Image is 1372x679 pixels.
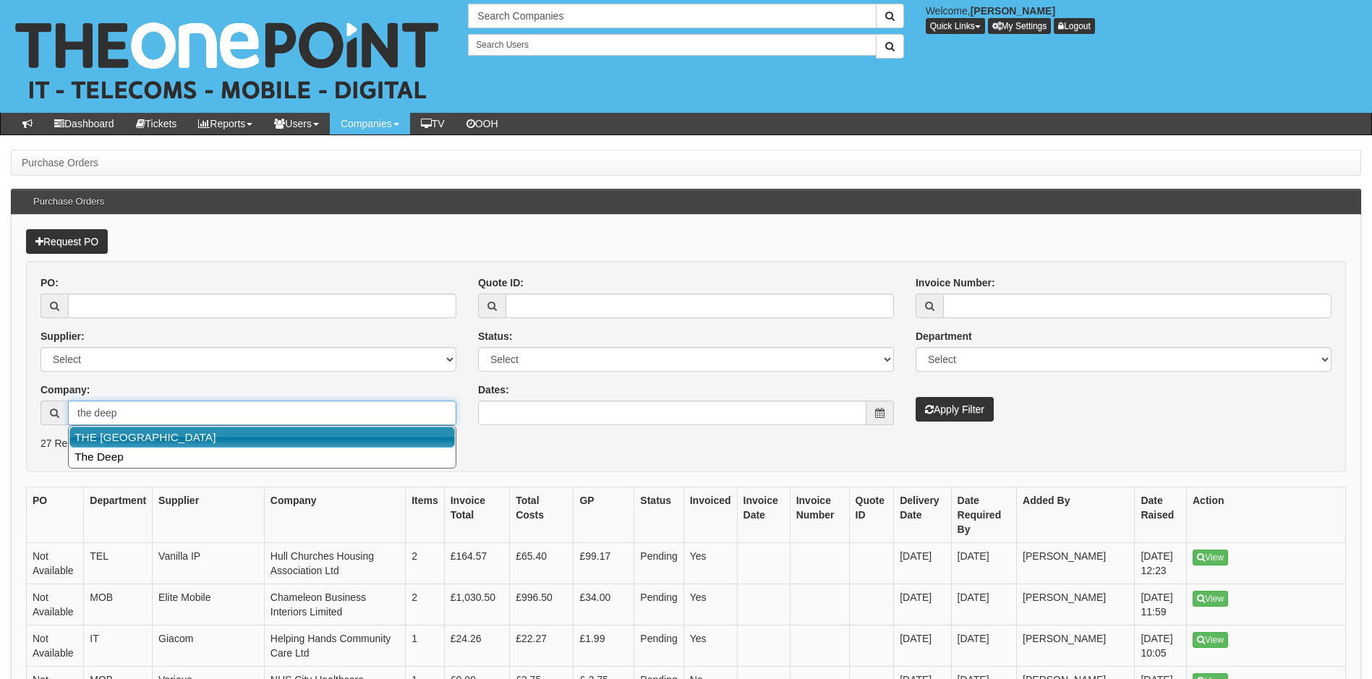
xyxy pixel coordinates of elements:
[574,584,634,625] td: £34.00
[478,383,509,397] label: Dates:
[41,276,59,290] label: PO:
[153,487,265,543] th: Supplier
[1017,543,1135,584] td: [PERSON_NAME]
[70,447,454,466] a: The Deep
[264,625,405,667] td: Helping Hands Community Care Ltd
[510,625,574,667] td: £22.27
[634,625,683,667] td: Pending
[951,625,1017,667] td: [DATE]
[84,584,153,625] td: MOB
[916,329,972,343] label: Department
[683,487,737,543] th: Invoiced
[125,113,188,134] a: Tickets
[1135,584,1187,625] td: [DATE] 11:59
[1193,550,1228,565] a: View
[894,584,951,625] td: [DATE]
[1135,625,1187,667] td: [DATE] 10:05
[22,155,98,170] li: Purchase Orders
[84,625,153,667] td: IT
[1017,487,1135,543] th: Added By
[683,543,737,584] td: Yes
[330,113,410,134] a: Companies
[951,543,1017,584] td: [DATE]
[790,487,849,543] th: Invoice Number
[510,543,574,584] td: £65.40
[1187,487,1346,543] th: Action
[26,189,111,214] h3: Purchase Orders
[894,625,951,667] td: [DATE]
[264,543,405,584] td: Hull Churches Housing Association Ltd
[634,584,683,625] td: Pending
[406,584,445,625] td: 2
[634,543,683,584] td: Pending
[84,487,153,543] th: Department
[41,383,90,397] label: Company:
[27,487,84,543] th: PO
[41,436,1331,450] p: 27 Results
[478,329,512,343] label: Status:
[27,543,84,584] td: Not Available
[69,427,455,448] a: THE [GEOGRAPHIC_DATA]
[264,487,405,543] th: Company
[574,487,634,543] th: GP
[43,113,125,134] a: Dashboard
[264,584,405,625] td: Chameleon Business Interiors Limited
[916,276,995,290] label: Invoice Number:
[894,487,951,543] th: Delivery Date
[951,584,1017,625] td: [DATE]
[153,543,265,584] td: Vanilla IP
[574,543,634,584] td: £99.17
[1017,584,1135,625] td: [PERSON_NAME]
[406,625,445,667] td: 1
[849,487,894,543] th: Quote ID
[26,229,108,254] a: Request PO
[510,487,574,543] th: Total Costs
[1135,543,1187,584] td: [DATE] 12:23
[478,276,524,290] label: Quote ID:
[951,487,1017,543] th: Date Required By
[1193,591,1228,607] a: View
[153,584,265,625] td: Elite Mobile
[1135,487,1187,543] th: Date Raised
[683,584,737,625] td: Yes
[406,487,445,543] th: Items
[263,113,330,134] a: Users
[916,397,994,422] button: Apply Filter
[187,113,263,134] a: Reports
[41,329,85,343] label: Supplier:
[444,543,509,584] td: £164.57
[27,584,84,625] td: Not Available
[971,5,1055,17] b: [PERSON_NAME]
[988,18,1052,34] a: My Settings
[444,625,509,667] td: £24.26
[926,18,985,34] button: Quick Links
[153,625,265,667] td: Giacom
[634,487,683,543] th: Status
[444,487,509,543] th: Invoice Total
[894,543,951,584] td: [DATE]
[1017,625,1135,667] td: [PERSON_NAME]
[468,4,876,28] input: Search Companies
[510,584,574,625] td: £996.50
[406,543,445,584] td: 2
[574,625,634,667] td: £1.99
[737,487,790,543] th: Invoice Date
[1054,18,1095,34] a: Logout
[683,625,737,667] td: Yes
[1193,632,1228,648] a: View
[468,34,876,56] input: Search Users
[84,543,153,584] td: TEL
[410,113,456,134] a: TV
[915,4,1372,34] div: Welcome,
[444,584,509,625] td: £1,030.50
[27,625,84,667] td: Not Available
[456,113,509,134] a: OOH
